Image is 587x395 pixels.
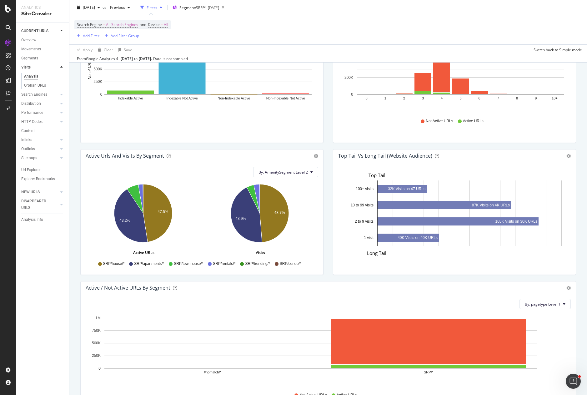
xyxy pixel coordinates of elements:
a: Analysis Info [21,216,65,223]
button: Filters [138,3,165,13]
button: Save [116,45,132,55]
div: Active Urls and Visits by Segment [86,153,164,159]
span: Device [148,22,160,27]
text: 10 to 99 visits [351,203,374,207]
text: 40K Visits on 40K URLs [398,235,438,240]
text: 43.2% [119,218,130,223]
a: DISAPPEARED URLS [21,198,58,211]
span: All Search Engines [106,20,138,29]
a: Inlinks [21,137,58,143]
text: 250K [93,80,102,84]
text: 5 [459,96,461,100]
text: 105K Visits on 30K URLs [495,219,537,224]
svg: A chart. [86,182,201,255]
text: 48.7% [274,210,285,215]
text: 4 [441,96,443,100]
a: Analysis [24,73,65,80]
div: Apply [83,47,93,52]
a: NEW URLS [21,189,58,195]
div: Segments [21,55,38,62]
text: 1 [384,96,386,100]
a: Orphan URLs [24,82,65,89]
span: SRP/apartments/* [134,261,164,266]
div: Inlinks [21,137,32,143]
a: Performance [21,109,58,116]
text: 2 [403,96,405,100]
text: 9 [535,96,537,100]
text: 0 [100,92,103,97]
text: 1M [95,316,101,320]
a: Explorer Bookmarks [21,176,65,182]
span: Not Active URLs [426,119,453,124]
text: 47.5% [158,210,168,214]
text: 500K [92,341,101,345]
span: SRP/townhouse/* [174,261,203,266]
text: 500K [93,67,102,71]
div: Analysis Info [21,216,43,223]
div: CURRENT URLS [21,28,48,34]
button: Previous [108,3,133,13]
svg: A chart. [86,314,566,387]
svg: A chart. [338,180,569,253]
div: NEW URLS [21,189,40,195]
div: Orphan URLs [24,82,46,89]
div: Outlinks [21,146,35,152]
text: 7 [497,96,499,100]
text: Indexable Active [118,96,143,100]
span: All [164,20,168,29]
span: Previous [108,5,125,10]
button: Apply [74,45,93,55]
div: Visits [21,64,31,71]
div: Top Tail vs Long Tail (Website Audience) [338,153,432,159]
a: Search Engines [21,91,58,98]
div: gear [566,286,571,290]
button: By: AmenitySegment Level 2 [253,167,318,177]
div: A chart. [338,40,569,113]
text: 6 [479,96,480,100]
svg: A chart. [202,182,317,255]
div: Search Engines [21,91,47,98]
div: Long Tail [367,250,571,256]
span: and [140,22,146,27]
div: Performance [21,109,43,116]
div: SiteCrawler [21,10,64,18]
button: By: pagetype Level 1 [519,299,571,309]
div: Distribution [21,100,41,107]
span: SRP/trending/* [245,261,270,266]
a: Distribution [21,100,58,107]
span: SRP/house/* [103,261,125,266]
text: #nomatch/* [204,370,221,374]
div: Filters [147,5,157,10]
div: DISAPPEARED URLS [21,198,53,211]
span: SRP/condo/* [280,261,301,266]
div: Content [21,128,35,134]
text: 8 [516,96,518,100]
text: Non-Indexable Active [218,96,250,100]
svg: A chart. [86,40,316,113]
span: = [103,22,105,27]
div: Add Filter [83,33,99,38]
span: SRP/rentals/* [213,261,235,266]
div: gear [314,154,318,158]
button: Add Filter [74,32,99,39]
div: Active / Not Active URLs by Segment [86,285,170,291]
div: Add Filter Group [111,33,139,38]
text: 87K Visits on 4K URLs [472,203,510,207]
span: vs [103,5,108,10]
span: = [161,22,163,27]
span: 2025 Aug. 9th [83,5,95,10]
span: Active URLs [463,119,484,124]
div: Switch back to Simple mode [534,47,582,52]
a: Visits [21,64,58,71]
a: Content [21,128,65,134]
text: 0 [366,96,368,100]
div: Url Explorer [21,167,41,173]
div: gear [566,154,571,158]
text: 3 [422,96,424,100]
div: From Google Analytics 4 - to Data is not sampled [77,56,188,62]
